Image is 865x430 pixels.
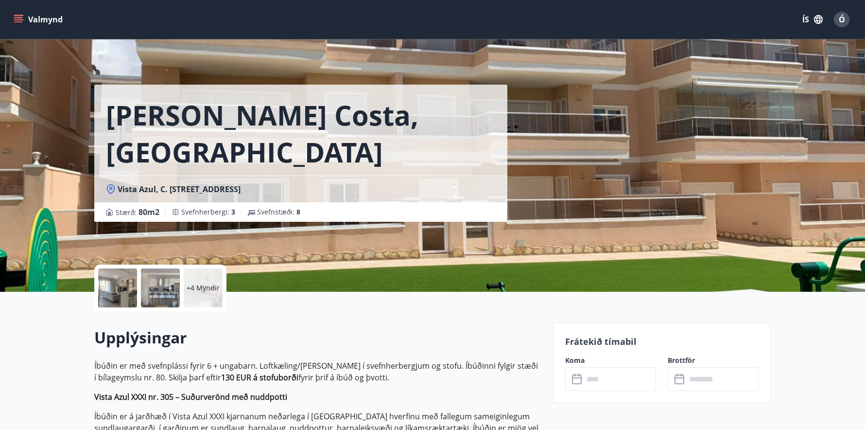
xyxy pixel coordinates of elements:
[565,356,656,365] label: Koma
[221,372,298,383] strong: 130 EUR á stofuborði
[257,207,300,217] span: Svefnstæði :
[94,360,541,383] p: Íbúðin er með svefnplássi fyrir 6 + ungabarn. Loftkæling/[PERSON_NAME] í svefnherbergjum og stofu...
[565,335,759,348] p: Frátekið tímabil
[94,392,287,402] strong: Vista Azul XXXI nr. 305 – Suðurverönd með nuddpotti
[138,207,159,217] span: 80 m2
[830,8,853,31] button: Ó
[116,206,159,218] span: Stærð :
[118,184,241,195] span: Vista Azul, C. [STREET_ADDRESS]
[181,207,235,217] span: Svefnherbergi :
[12,11,67,28] button: menu
[231,207,235,216] span: 3
[106,96,496,170] h1: [PERSON_NAME] Costa, [GEOGRAPHIC_DATA]
[797,11,828,28] button: ÍS
[94,327,541,348] h2: Upplýsingar
[839,14,845,25] span: Ó
[187,283,220,293] p: +4 Myndir
[296,207,300,216] span: 8
[668,356,759,365] label: Brottför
